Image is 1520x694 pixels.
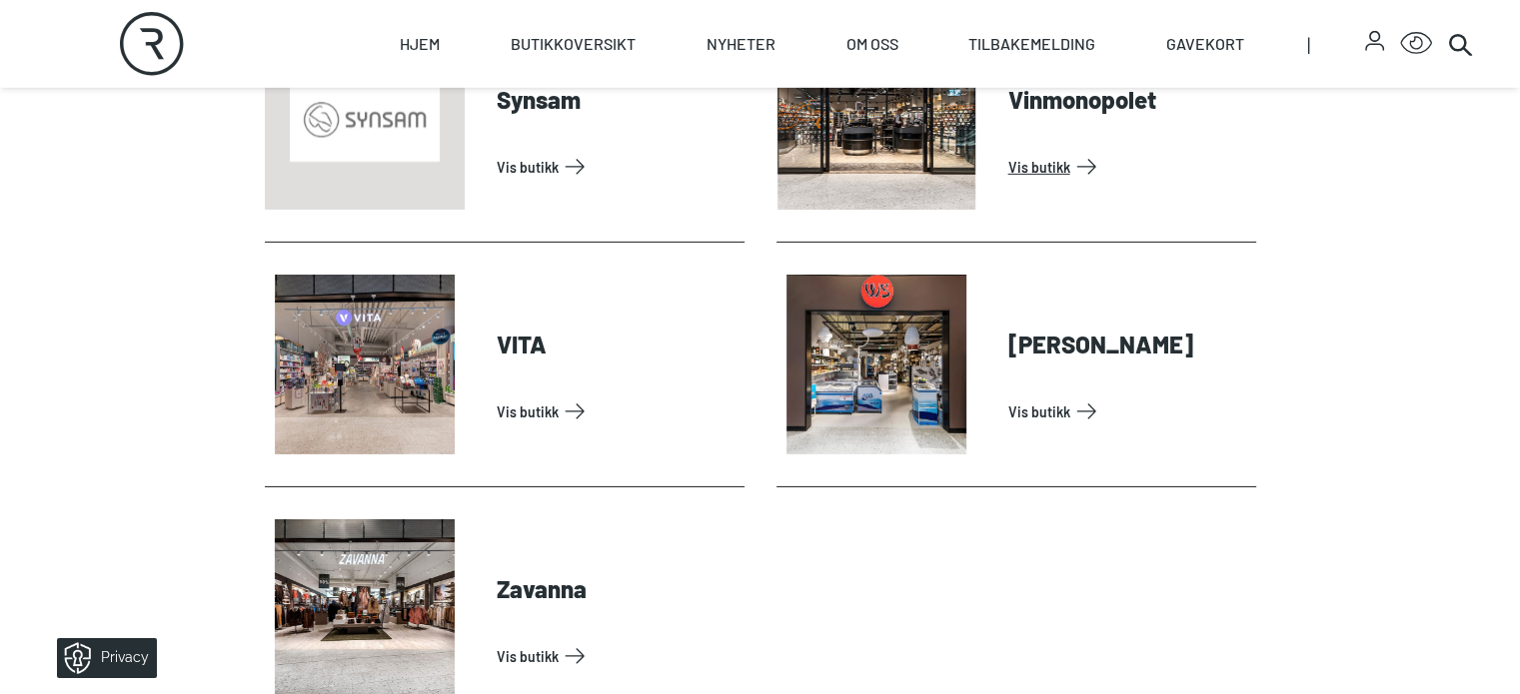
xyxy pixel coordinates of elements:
[1400,28,1432,60] button: Open Accessibility Menu
[497,151,737,183] a: Vis Butikk: Synsam
[1008,395,1248,427] a: Vis Butikk: Wilsbeck Sjømat
[20,631,183,684] iframe: Manage Preferences
[497,395,737,427] a: Vis Butikk: VITA
[1008,151,1248,183] a: Vis Butikk: Vinmonopolet
[497,640,737,672] a: Vis Butikk: Zavanna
